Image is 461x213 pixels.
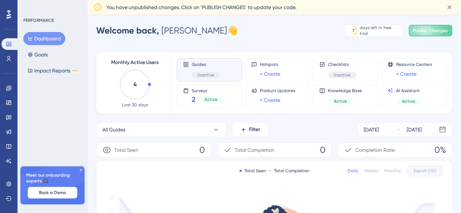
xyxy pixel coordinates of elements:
[334,98,347,104] span: Active
[198,72,214,78] span: Inactive
[269,168,309,174] div: Total Completion
[320,144,325,156] span: 0
[396,70,417,78] a: + Create
[413,28,448,33] span: Publish Changes
[96,122,226,137] button: All Guides
[192,88,223,93] span: Surveys
[249,125,260,134] span: Filter
[23,32,65,45] button: Dashboard
[384,168,401,174] div: Monthly
[28,187,77,198] button: Book a Demo
[204,96,218,102] span: Active
[232,122,268,137] button: Filter
[114,146,138,154] span: Total Seen
[26,172,79,184] span: Meet our onboarding experts 🎧
[407,125,422,134] div: [DATE]
[328,62,356,67] span: Checklists
[260,88,295,94] span: Product Updates
[260,62,280,67] span: Hotspots
[434,144,446,156] span: 0%
[396,88,421,94] span: AI Assistant
[328,88,362,94] span: Knowledge Base
[260,96,280,104] a: + Create
[352,28,354,33] div: 7
[334,72,351,78] span: Inactive
[239,168,266,174] div: Total Seen
[192,94,196,104] span: 2
[364,125,379,134] div: [DATE]
[235,146,274,154] span: Total Completion
[23,48,52,61] button: Goals
[102,125,125,134] span: All Guides
[360,25,400,36] div: days left in free trial
[409,25,452,36] button: Publish Changes
[23,64,83,77] button: Impact ReportsBETA
[72,69,78,72] div: BETA
[96,25,238,36] div: [PERSON_NAME] 👋
[96,25,159,36] span: Welcome back,
[192,62,220,67] span: Guides
[402,98,415,104] span: Active
[133,81,137,88] text: 4
[260,70,280,78] a: + Create
[106,3,296,12] span: You have unpublished changes. Click on ‘PUBLISH CHANGES’ to update your code.
[199,144,205,156] span: 0
[111,58,159,67] span: Monthly Active Users
[355,146,395,154] span: Completion Rate
[348,168,358,174] div: Daily
[414,168,437,174] span: Export CSV
[39,190,66,196] span: Book a Demo
[364,168,379,174] div: Weekly
[407,165,443,177] button: Export CSV
[23,17,54,23] div: PERFORMANCE
[122,102,148,108] span: Last 30 days
[396,62,432,67] span: Resource Centers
